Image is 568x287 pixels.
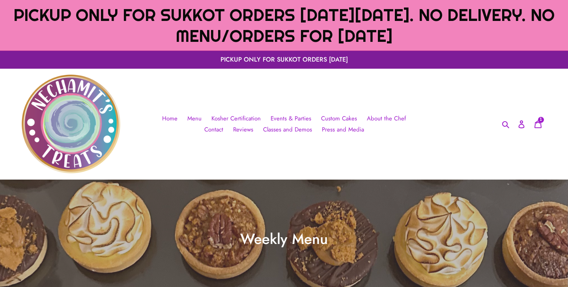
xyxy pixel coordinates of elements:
[13,4,555,46] span: PICKUP ONLY FOR SUKKOT ORDERS [DATE][DATE]. NO DELIVERY. NO MENU/ORDERS FOR [DATE]
[162,114,177,123] span: Home
[211,114,261,123] span: Kosher Certification
[321,114,357,123] span: Custom Cakes
[158,113,181,124] a: Home
[540,118,542,122] span: 1
[259,124,316,135] a: Classes and Demos
[207,113,265,124] a: Kosher Certification
[322,125,364,134] span: Press and Media
[317,113,361,124] a: Custom Cakes
[318,124,368,135] a: Press and Media
[183,113,206,124] a: Menu
[229,124,257,135] a: Reviews
[240,228,328,249] span: Weekly Menu
[530,116,546,133] a: 1
[233,125,253,134] span: Reviews
[267,113,315,124] a: Events & Parties
[204,125,223,134] span: Contact
[200,124,227,135] a: Contact
[22,75,120,173] img: Nechamit&#39;s Treats
[263,125,312,134] span: Classes and Demos
[187,114,202,123] span: Menu
[271,114,311,123] span: Events & Parties
[367,114,406,123] span: About the Chef
[363,113,410,124] a: About the Chef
